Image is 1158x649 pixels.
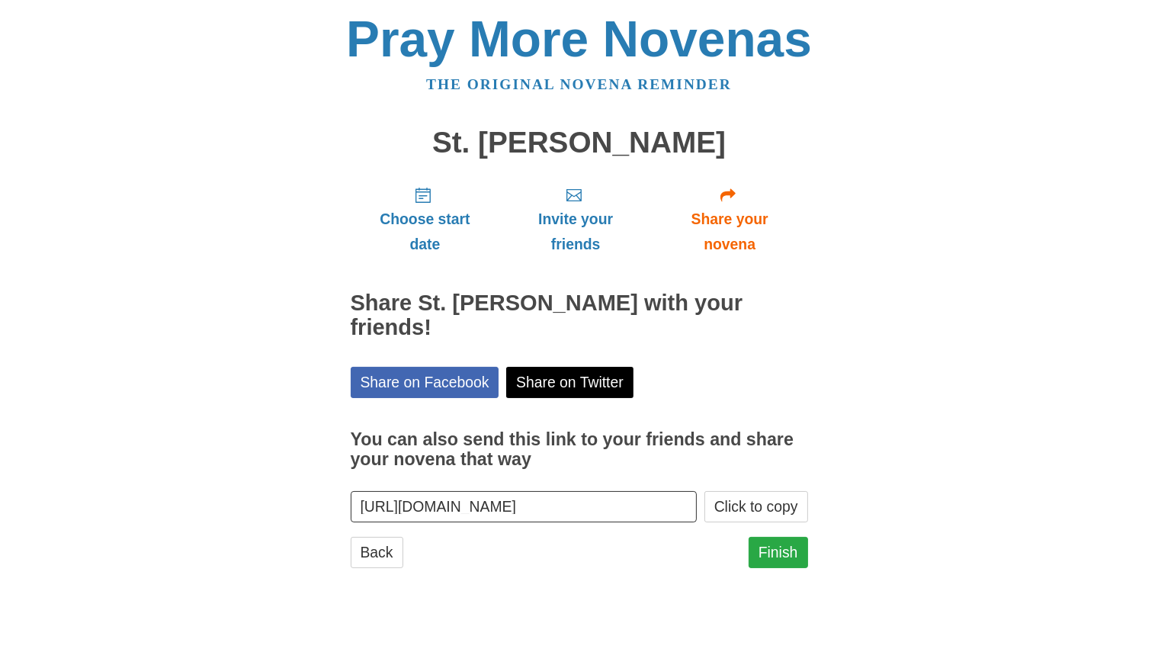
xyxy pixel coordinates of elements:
[346,11,812,67] a: Pray More Novenas
[351,367,499,398] a: Share on Facebook
[506,367,634,398] a: Share on Twitter
[351,537,403,568] a: Back
[515,207,636,257] span: Invite your friends
[351,430,808,469] h3: You can also send this link to your friends and share your novena that way
[366,207,485,257] span: Choose start date
[667,207,793,257] span: Share your novena
[652,174,808,265] a: Share your novena
[749,537,808,568] a: Finish
[499,174,651,265] a: Invite your friends
[426,76,732,92] a: The original novena reminder
[704,491,808,522] button: Click to copy
[351,127,808,159] h1: St. [PERSON_NAME]
[351,174,500,265] a: Choose start date
[351,291,808,340] h2: Share St. [PERSON_NAME] with your friends!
